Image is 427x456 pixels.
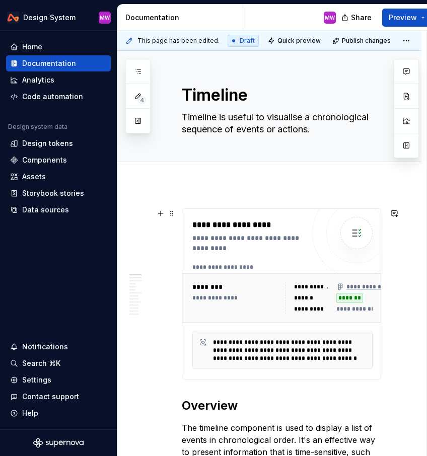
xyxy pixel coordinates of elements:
span: 4 [138,96,146,104]
span: Draft [240,37,255,45]
div: Home [22,42,42,52]
button: Contact support [6,389,111,405]
button: Notifications [6,339,111,355]
button: Publish changes [329,34,395,48]
span: Share [351,13,372,23]
div: Components [22,155,67,165]
a: Components [6,152,111,168]
div: Design tokens [22,138,73,148]
div: Code automation [22,92,83,102]
span: Preview [389,13,417,23]
button: Quick preview [265,34,325,48]
a: Home [6,39,111,55]
div: Data sources [22,205,69,215]
div: Settings [22,375,51,385]
div: Design System [23,13,76,23]
a: Assets [6,169,111,185]
span: This page has been edited. [137,37,220,45]
a: Settings [6,372,111,388]
button: Help [6,405,111,421]
div: Documentation [22,58,76,68]
div: Documentation [125,13,239,23]
textarea: Timeline is useful to visualise a chronological sequence of events or actions. [180,109,379,137]
a: Analytics [6,72,111,88]
a: Documentation [6,55,111,71]
div: Notifications [22,342,68,352]
textarea: Timeline [180,83,379,107]
div: MW [325,14,335,22]
div: Analytics [22,75,54,85]
div: MW [100,14,110,22]
span: Publish changes [342,37,391,45]
div: Search ⌘K [22,358,60,368]
button: Share [336,9,378,27]
span: Quick preview [277,37,321,45]
a: Data sources [6,202,111,218]
a: Design tokens [6,135,111,151]
a: Code automation [6,89,111,105]
button: Search ⌘K [6,355,111,371]
div: Storybook stories [22,188,84,198]
button: Design SystemMW [2,7,115,28]
h2: Overview [182,398,381,414]
div: Assets [22,172,46,182]
img: 0733df7c-e17f-4421-95a9-ced236ef1ff0.png [7,12,19,24]
div: Contact support [22,392,79,402]
div: Help [22,408,38,418]
a: Storybook stories [6,185,111,201]
div: Design system data [8,123,67,131]
svg: Supernova Logo [33,438,84,448]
